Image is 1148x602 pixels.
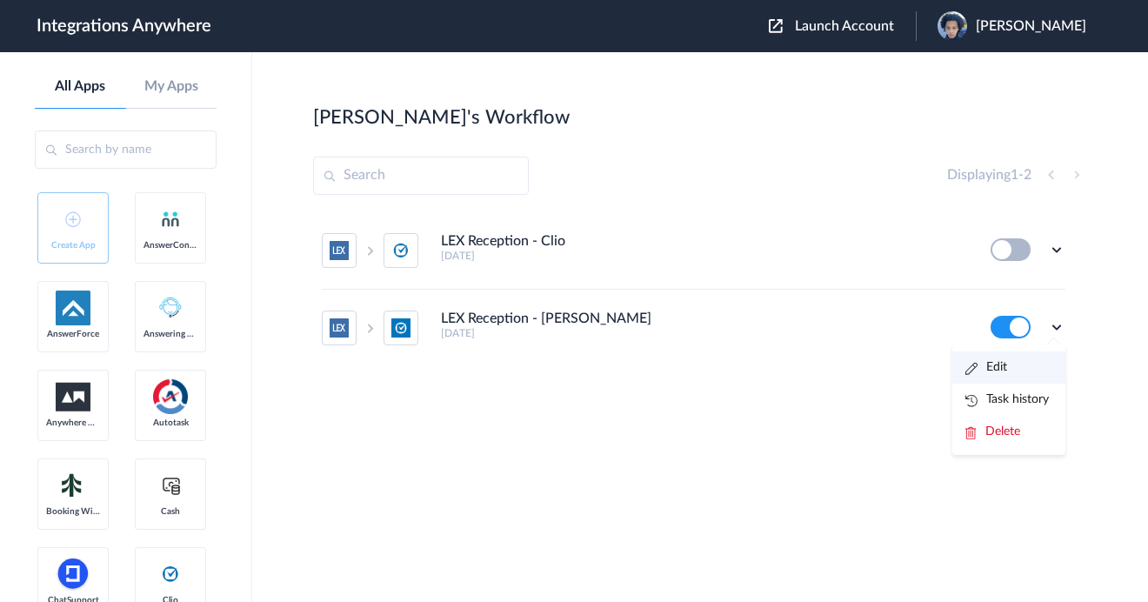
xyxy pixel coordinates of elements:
[153,291,188,325] img: Answering_service.png
[965,361,1007,373] a: Edit
[35,130,217,169] input: Search by name
[46,329,100,339] span: AnswerForce
[938,11,967,41] img: img-0625.jpg
[46,506,100,517] span: Booking Widget
[985,425,1020,438] span: Delete
[46,240,100,251] span: Create App
[1011,168,1018,182] span: 1
[769,18,916,35] button: Launch Account
[56,291,90,325] img: af-app-logo.svg
[1024,168,1031,182] span: 2
[143,418,197,428] span: Autotask
[313,157,529,195] input: Search
[143,240,197,251] span: AnswerConnect
[143,506,197,517] span: Cash
[35,78,126,95] a: All Apps
[160,209,181,230] img: answerconnect-logo.svg
[65,211,81,227] img: add-icon.svg
[441,327,967,339] h5: [DATE]
[160,475,182,496] img: cash-logo.svg
[153,379,188,414] img: autotask.png
[965,393,1049,405] a: Task history
[441,250,967,262] h5: [DATE]
[56,557,90,592] img: chatsupport-icon.svg
[441,233,565,250] h4: LEX Reception - Clio
[976,18,1086,35] span: [PERSON_NAME]
[160,564,181,585] img: clio-logo.svg
[947,167,1031,184] h4: Displaying -
[441,311,651,327] h4: LEX Reception - [PERSON_NAME]
[46,418,100,428] span: Anywhere Works
[126,78,217,95] a: My Apps
[313,106,570,129] h2: [PERSON_NAME]'s Workflow
[37,16,211,37] h1: Integrations Anywhere
[795,19,894,33] span: Launch Account
[56,470,90,501] img: Setmore_Logo.svg
[56,383,90,411] img: aww.png
[769,19,783,33] img: launch-acct-icon.svg
[143,329,197,339] span: Answering Service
